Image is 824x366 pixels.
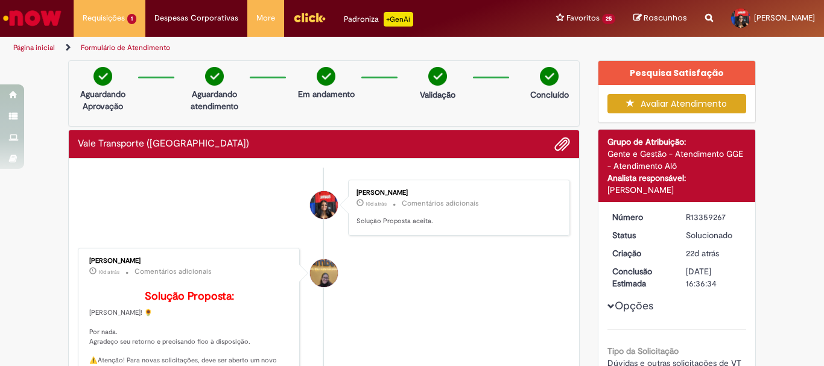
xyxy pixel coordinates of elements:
a: Formulário de Atendimento [81,43,170,52]
div: Pesquisa Satisfação [598,61,756,85]
span: Favoritos [566,12,600,24]
div: [PERSON_NAME] [357,189,557,197]
a: Rascunhos [633,13,687,24]
time: 19/08/2025 08:46:27 [98,268,119,276]
img: check-circle-green.png [93,67,112,86]
div: Amanda De Campos Gomes Do Nascimento [310,259,338,287]
div: [PERSON_NAME] [607,184,747,196]
dt: Status [603,229,677,241]
p: Validação [420,89,455,101]
h2: Vale Transporte (VT) Histórico de tíquete [78,139,249,150]
b: Tipo da Solicitação [607,345,679,356]
img: check-circle-green.png [205,67,224,86]
p: Em andamento [298,88,355,100]
div: 06/08/2025 11:53:09 [686,247,742,259]
div: Mickelly Freitas Silva [310,191,338,219]
div: Gente e Gestão - Atendimento GGE - Atendimento Alô [607,148,747,172]
span: [PERSON_NAME] [754,13,815,23]
div: Analista responsável: [607,172,747,184]
dt: Criação [603,247,677,259]
dt: Conclusão Estimada [603,265,677,289]
div: Padroniza [344,12,413,27]
img: ServiceNow [1,6,63,30]
span: 10d atrás [366,200,387,207]
p: +GenAi [384,12,413,27]
a: Página inicial [13,43,55,52]
time: 06/08/2025 11:53:09 [686,248,719,259]
p: Aguardando atendimento [185,88,244,112]
button: Adicionar anexos [554,136,570,152]
span: 1 [127,14,136,24]
img: check-circle-green.png [540,67,559,86]
button: Avaliar Atendimento [607,94,747,113]
div: [DATE] 16:36:34 [686,265,742,289]
span: Despesas Corporativas [154,12,238,24]
p: Concluído [530,89,569,101]
p: Aguardando Aprovação [74,88,132,112]
span: 25 [602,14,615,24]
div: [PERSON_NAME] [89,257,290,265]
img: check-circle-green.png [317,67,335,86]
span: 10d atrás [98,268,119,276]
img: click_logo_yellow_360x200.png [293,8,326,27]
span: Rascunhos [644,12,687,24]
div: Grupo de Atribuição: [607,136,747,148]
span: 22d atrás [686,248,719,259]
img: check-circle-green.png [428,67,447,86]
small: Comentários adicionais [135,267,212,277]
ul: Trilhas de página [9,37,540,59]
p: Solução Proposta aceita. [357,216,557,226]
small: Comentários adicionais [402,198,479,209]
span: Requisições [83,12,125,24]
time: 19/08/2025 09:02:33 [366,200,387,207]
span: More [256,12,275,24]
div: R13359267 [686,211,742,223]
b: Solução Proposta: [145,289,234,303]
div: Solucionado [686,229,742,241]
dt: Número [603,211,677,223]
